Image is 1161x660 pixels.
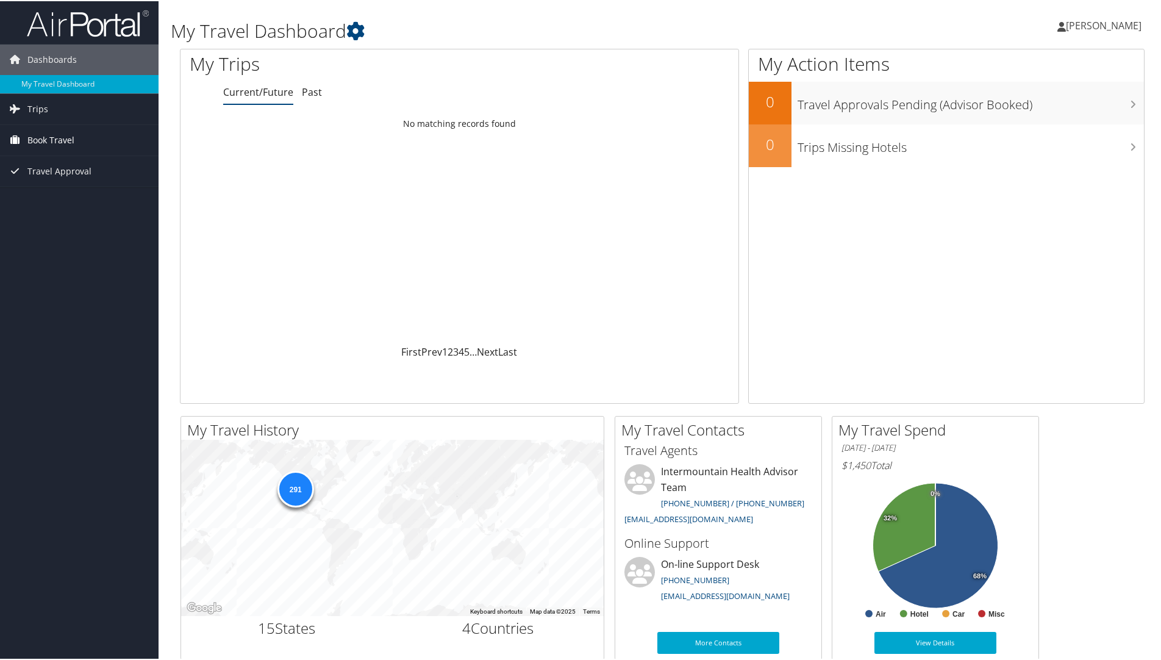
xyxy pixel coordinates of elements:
a: [PHONE_NUMBER] / [PHONE_NUMBER] [661,497,804,508]
h2: Countries [402,617,595,637]
a: Past [302,84,322,98]
text: Hotel [910,609,929,617]
h2: My Travel Spend [838,418,1038,439]
h1: My Action Items [749,50,1144,76]
span: Travel Approval [27,155,91,185]
a: 0Travel Approvals Pending (Advisor Booked) [749,81,1144,123]
td: No matching records found [180,112,738,134]
text: Air [876,609,886,617]
a: More Contacts [657,631,779,653]
a: 2 [448,344,453,357]
a: [PERSON_NAME] [1057,6,1154,43]
a: Prev [421,344,442,357]
span: Map data ©2025 [530,607,576,614]
span: $1,450 [841,457,871,471]
a: Terms (opens in new tab) [583,607,600,614]
h6: Total [841,457,1029,471]
h3: Trips Missing Hotels [798,132,1144,155]
a: Last [498,344,517,357]
a: [EMAIL_ADDRESS][DOMAIN_NAME] [661,589,790,600]
a: Next [477,344,498,357]
img: airportal-logo.png [27,8,149,37]
a: 1 [442,344,448,357]
span: Book Travel [27,124,74,154]
a: Open this area in Google Maps (opens a new window) [184,599,224,615]
h2: 0 [749,133,791,154]
a: View Details [874,631,996,653]
text: Misc [988,609,1005,617]
h2: My Travel Contacts [621,418,821,439]
button: Keyboard shortcuts [470,606,523,615]
h3: Travel Approvals Pending (Advisor Booked) [798,89,1144,112]
span: Trips [27,93,48,123]
h2: States [190,617,384,637]
a: 5 [464,344,470,357]
h3: Online Support [624,534,812,551]
a: 4 [459,344,464,357]
h6: [DATE] - [DATE] [841,441,1029,453]
a: First [401,344,421,357]
tspan: 68% [973,572,987,579]
span: 15 [258,617,275,637]
li: Intermountain Health Advisor Team [618,463,818,528]
a: 3 [453,344,459,357]
a: [PHONE_NUMBER] [661,573,729,584]
span: [PERSON_NAME] [1066,18,1141,31]
tspan: 0% [931,489,940,497]
div: 291 [277,470,313,506]
h1: My Trips [190,50,497,76]
h2: 0 [749,90,791,111]
a: [EMAIL_ADDRESS][DOMAIN_NAME] [624,512,753,523]
li: On-line Support Desk [618,556,818,606]
img: Google [184,599,224,615]
h2: My Travel History [187,418,604,439]
span: Dashboards [27,43,77,74]
text: Car [952,609,965,617]
a: 0Trips Missing Hotels [749,123,1144,166]
h3: Travel Agents [624,441,812,458]
tspan: 32% [884,514,897,521]
span: 4 [462,617,471,637]
span: … [470,344,477,357]
h1: My Travel Dashboard [171,17,826,43]
a: Current/Future [223,84,293,98]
